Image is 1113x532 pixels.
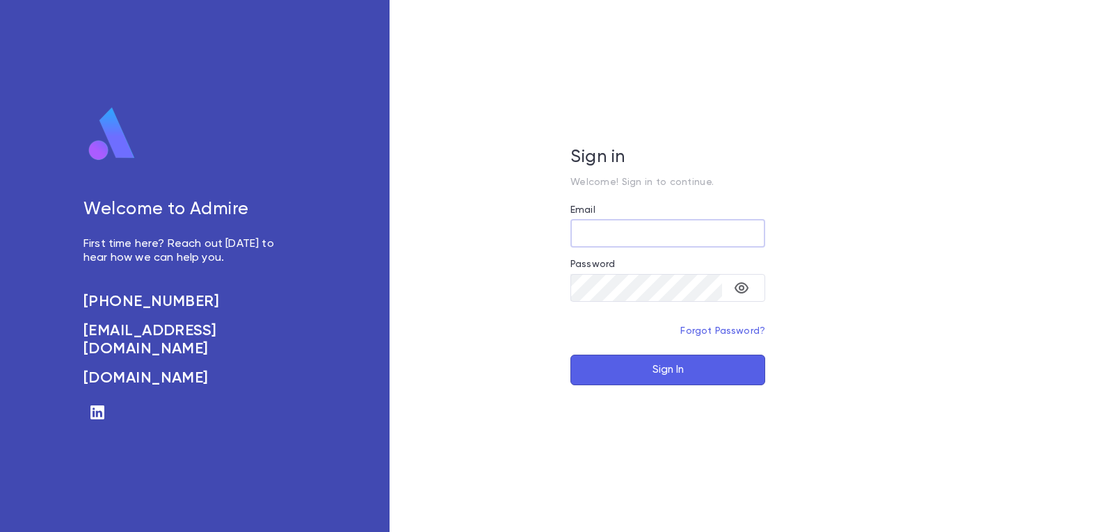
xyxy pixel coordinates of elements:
[570,147,765,168] h5: Sign in
[570,355,765,385] button: Sign In
[83,237,289,265] p: First time here? Reach out [DATE] to hear how we can help you.
[83,293,289,311] a: [PHONE_NUMBER]
[83,322,289,358] a: [EMAIL_ADDRESS][DOMAIN_NAME]
[83,369,289,387] a: [DOMAIN_NAME]
[83,106,141,162] img: logo
[680,326,765,336] a: Forgot Password?
[570,177,765,188] p: Welcome! Sign in to continue.
[570,204,595,216] label: Email
[83,200,289,220] h5: Welcome to Admire
[570,259,615,270] label: Password
[728,274,755,302] button: toggle password visibility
